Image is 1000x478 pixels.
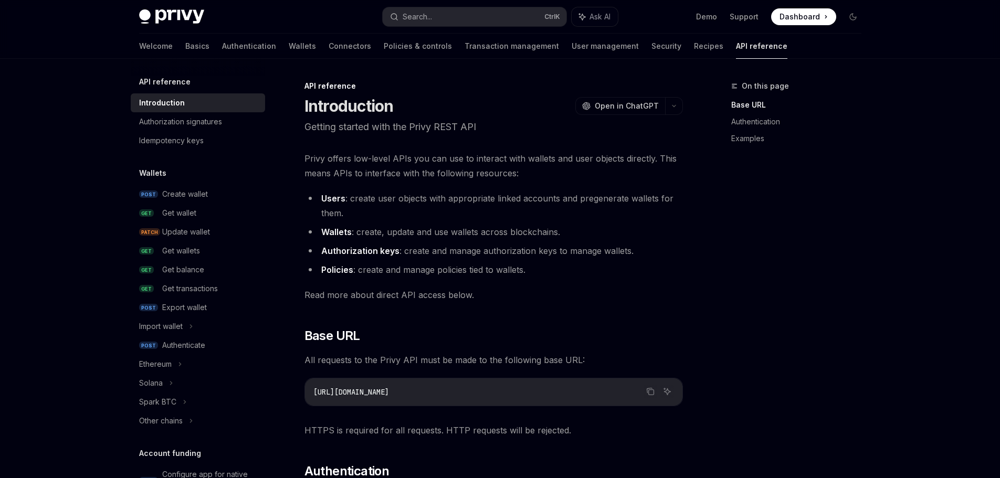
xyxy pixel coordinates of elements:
[742,80,789,92] span: On this page
[162,339,205,352] div: Authenticate
[595,101,659,111] span: Open in ChatGPT
[162,226,210,238] div: Update wallet
[384,34,452,59] a: Policies & controls
[131,204,265,222] a: GETGet wallet
[731,130,870,147] a: Examples
[139,447,201,460] h5: Account funding
[465,34,559,59] a: Transaction management
[660,385,674,398] button: Ask AI
[139,167,166,179] h5: Wallets
[304,353,683,367] span: All requests to the Privy API must be made to the following base URL:
[575,97,665,115] button: Open in ChatGPT
[162,245,200,257] div: Get wallets
[185,34,209,59] a: Basics
[131,131,265,150] a: Idempotency keys
[313,387,389,397] span: [URL][DOMAIN_NAME]
[139,358,172,370] div: Ethereum
[304,81,683,91] div: API reference
[845,8,861,25] button: Toggle dark mode
[572,34,639,59] a: User management
[329,34,371,59] a: Connectors
[304,327,360,344] span: Base URL
[730,12,759,22] a: Support
[780,12,820,22] span: Dashboard
[731,113,870,130] a: Authentication
[304,423,683,438] span: HTTPS is required for all requests. HTTP requests will be rejected.
[131,93,265,112] a: Introduction
[321,246,399,256] strong: Authorization keys
[131,279,265,298] a: GETGet transactions
[771,8,836,25] a: Dashboard
[304,225,683,239] li: : create, update and use wallets across blockchains.
[321,264,353,275] strong: Policies
[696,12,717,22] a: Demo
[139,9,204,24] img: dark logo
[139,320,183,333] div: Import wallet
[572,7,618,26] button: Ask AI
[651,34,681,59] a: Security
[321,227,352,237] strong: Wallets
[131,336,265,355] a: POSTAuthenticate
[139,209,154,217] span: GET
[139,76,191,88] h5: API reference
[139,190,158,198] span: POST
[321,193,345,204] strong: Users
[139,415,183,427] div: Other chains
[139,285,154,293] span: GET
[139,377,163,389] div: Solana
[131,112,265,131] a: Authorization signatures
[139,247,154,255] span: GET
[139,304,158,312] span: POST
[139,228,160,236] span: PATCH
[131,260,265,279] a: GETGet balance
[131,298,265,317] a: POSTExport wallet
[139,342,158,349] span: POST
[162,301,207,314] div: Export wallet
[139,115,222,128] div: Authorization signatures
[403,10,432,23] div: Search...
[736,34,787,59] a: API reference
[731,97,870,113] a: Base URL
[304,120,683,134] p: Getting started with the Privy REST API
[162,263,204,276] div: Get balance
[139,134,204,147] div: Idempotency keys
[304,97,394,115] h1: Introduction
[383,7,566,26] button: Search...CtrlK
[162,282,218,295] div: Get transactions
[644,385,657,398] button: Copy the contents from the code block
[304,262,683,277] li: : create and manage policies tied to wallets.
[131,241,265,260] a: GETGet wallets
[289,34,316,59] a: Wallets
[162,188,208,200] div: Create wallet
[694,34,723,59] a: Recipes
[162,207,196,219] div: Get wallet
[304,151,683,180] span: Privy offers low-level APIs you can use to interact with wallets and user objects directly. This ...
[139,97,185,109] div: Introduction
[131,222,265,241] a: PATCHUpdate wallet
[590,12,610,22] span: Ask AI
[304,191,683,220] li: : create user objects with appropriate linked accounts and pregenerate wallets for them.
[139,34,173,59] a: Welcome
[304,243,683,258] li: : create and manage authorization keys to manage wallets.
[139,396,176,408] div: Spark BTC
[131,185,265,204] a: POSTCreate wallet
[544,13,560,21] span: Ctrl K
[139,266,154,274] span: GET
[304,288,683,302] span: Read more about direct API access below.
[222,34,276,59] a: Authentication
